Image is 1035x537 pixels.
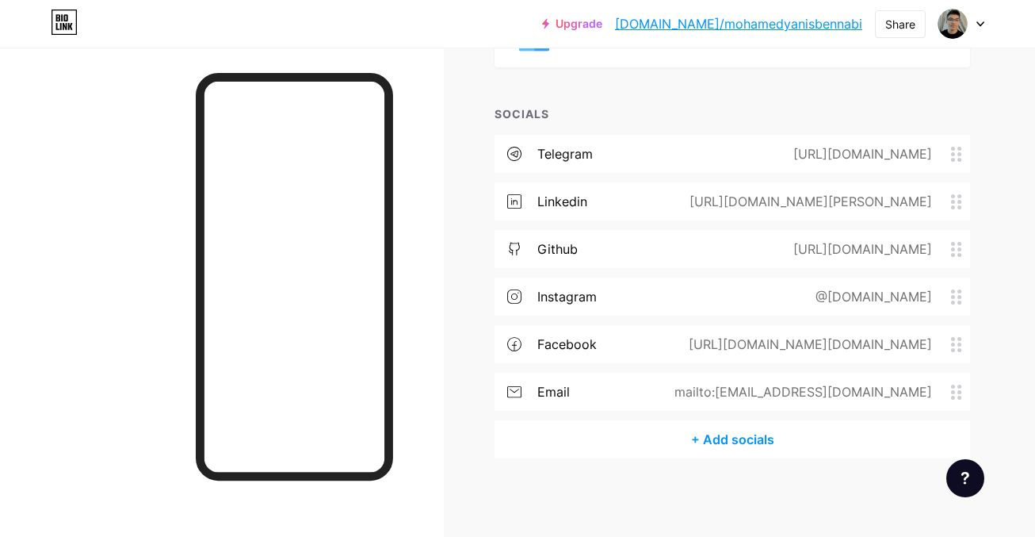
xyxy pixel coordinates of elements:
div: Share [885,16,915,33]
div: github [537,240,578,259]
div: [URL][DOMAIN_NAME][DOMAIN_NAME] [663,335,951,354]
img: mohamedyanisbennabi [938,9,968,39]
a: [DOMAIN_NAME]/mohamedyanisbennabi [615,14,862,33]
div: [URL][DOMAIN_NAME] [768,240,951,259]
div: [URL][DOMAIN_NAME][PERSON_NAME] [664,192,951,211]
div: instagram [537,287,597,306]
div: linkedin [537,192,587,211]
div: telegram [537,144,593,163]
div: SOCIALS [495,105,970,122]
div: mailto:[EMAIL_ADDRESS][DOMAIN_NAME] [649,382,951,401]
div: @[DOMAIN_NAME] [790,287,951,306]
div: + Add socials [495,420,970,458]
div: [URL][DOMAIN_NAME] [768,144,951,163]
div: email [537,382,570,401]
div: facebook [537,335,597,354]
a: Upgrade [542,17,602,30]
